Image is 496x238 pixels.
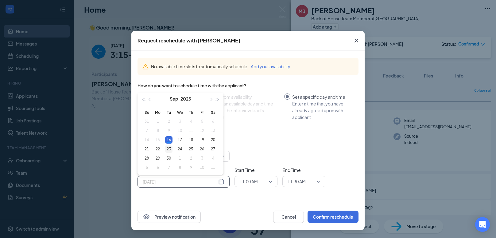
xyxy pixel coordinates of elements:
td: 2025-09-30 [163,154,174,163]
div: 21 [143,145,150,153]
div: 18 [187,136,195,144]
div: 25 [187,145,195,153]
td: 2025-09-18 [185,135,196,145]
td: 2025-09-19 [196,135,207,145]
div: 8 [176,164,184,171]
div: 6 [154,164,161,171]
div: 20 [209,136,217,144]
td: 2025-09-16 [163,135,174,145]
td: 2025-09-23 [163,145,174,154]
svg: Cross [353,37,360,44]
svg: Warning [142,64,149,70]
div: 5 [143,164,150,171]
div: 19 [198,136,206,144]
div: 2 [187,155,195,162]
div: Select from availability [207,93,279,100]
div: Set a specific day and time [292,93,354,100]
td: 2025-09-27 [207,145,219,154]
td: 2025-09-21 [141,145,152,154]
div: 30 [165,155,172,162]
div: Request reschedule with [PERSON_NAME] [138,37,240,44]
input: Sep 16, 2025 [143,178,217,185]
div: 11 [209,164,217,171]
span: 11:30 AM [288,177,306,186]
button: 2025 [180,93,191,105]
div: How do you want to schedule time with the applicant? [138,82,358,89]
td: 2025-10-08 [174,163,185,172]
div: 3 [198,155,206,162]
div: 27 [209,145,217,153]
div: Enter a time that you have already agreed upon with applicant [292,100,354,121]
div: 29 [154,155,161,162]
td: 2025-09-29 [152,154,163,163]
td: 2025-10-03 [196,154,207,163]
div: 4 [209,155,217,162]
div: 23 [165,145,172,153]
span: End Time [282,167,325,173]
div: 1 [176,155,184,162]
td: 2025-10-02 [185,154,196,163]
td: 2025-10-10 [196,163,207,172]
th: Fr [196,108,207,117]
span: Start Time [234,167,277,173]
th: Mo [152,108,163,117]
button: Add your availability [251,63,290,70]
div: 10 [198,164,206,171]
td: 2025-10-07 [163,163,174,172]
td: 2025-10-11 [207,163,219,172]
th: Sa [207,108,219,117]
td: 2025-09-24 [174,145,185,154]
th: Tu [163,108,174,117]
button: Close [348,31,365,50]
div: 26 [198,145,206,153]
td: 2025-10-05 [141,163,152,172]
th: Su [141,108,152,117]
div: Choose an available day and time slot from the interview lead’s calendar [207,100,279,121]
td: 2025-10-01 [174,154,185,163]
svg: Eye [143,213,150,220]
div: 7 [165,164,172,171]
td: 2025-10-04 [207,154,219,163]
div: 22 [154,145,161,153]
td: 2025-09-25 [185,145,196,154]
th: We [174,108,185,117]
td: 2025-10-09 [185,163,196,172]
span: 11:00 AM [240,177,258,186]
div: 16 [165,136,172,144]
div: No available time slots to automatically schedule. [151,63,354,70]
th: Th [185,108,196,117]
div: Open Intercom Messenger [475,217,490,232]
button: EyePreview notification [138,211,201,223]
div: 28 [143,155,150,162]
button: Confirm reschedule [308,211,358,223]
td: 2025-09-17 [174,135,185,145]
button: Sep [170,93,178,105]
td: 2025-09-20 [207,135,219,145]
div: 17 [176,136,184,144]
td: 2025-09-26 [196,145,207,154]
td: 2025-09-22 [152,145,163,154]
button: Cancel [273,211,304,223]
td: 2025-10-06 [152,163,163,172]
div: 9 [187,164,195,171]
div: 24 [176,145,184,153]
td: 2025-09-28 [141,154,152,163]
